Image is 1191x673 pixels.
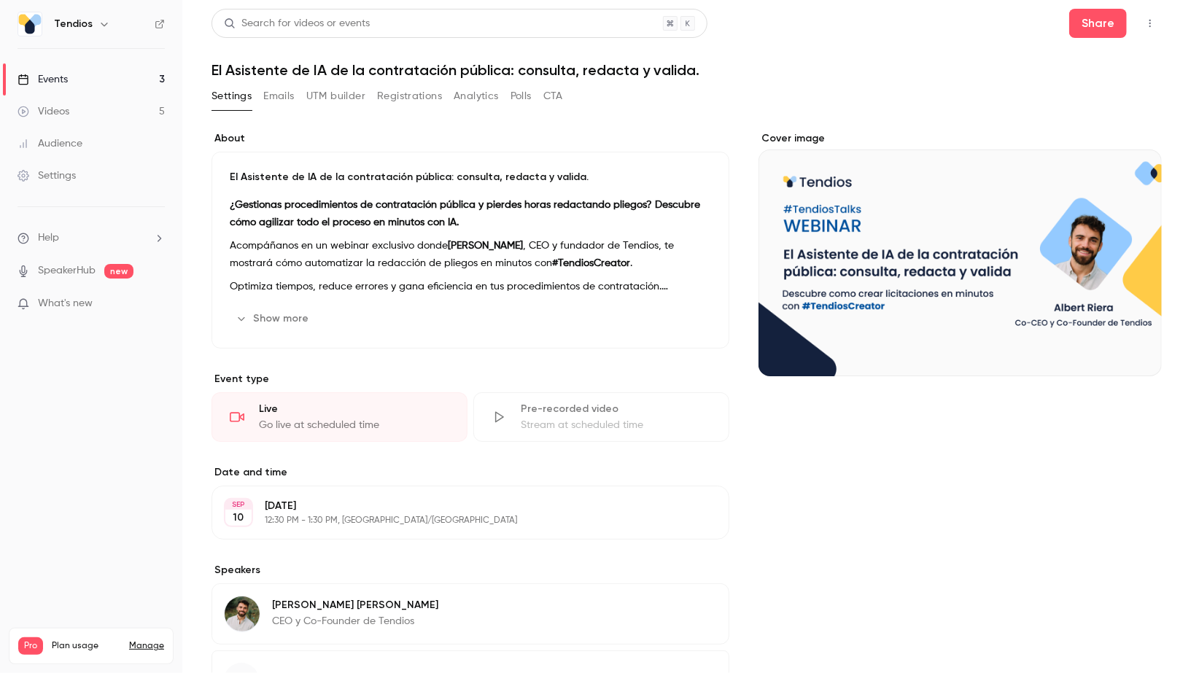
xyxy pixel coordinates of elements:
[233,510,244,525] p: 10
[54,17,93,31] h6: Tendios
[1069,9,1127,38] button: Share
[473,392,729,442] div: Pre-recorded videoStream at scheduled time
[552,258,630,268] strong: #TendiosCreator
[38,296,93,311] span: What's new
[521,402,711,416] div: Pre-recorded video
[18,230,165,246] li: help-dropdown-opener
[104,264,133,279] span: new
[38,230,59,246] span: Help
[759,131,1162,376] section: Cover image
[52,640,120,652] span: Plan usage
[230,200,700,227] strong: ¿Gestionas procedimientos de contratación pública y pierdes horas redactando pliegos? Descubre có...
[265,515,652,526] p: 12:30 PM - 1:30 PM, [GEOGRAPHIC_DATA]/[GEOGRAPHIC_DATA]
[448,241,523,251] strong: [PERSON_NAME]
[212,465,729,480] label: Date and time
[18,637,43,655] span: Pro
[259,402,449,416] div: Live
[212,583,729,645] div: Albert Riera[PERSON_NAME] [PERSON_NAME]CEO y Co-Founder de Tendios
[212,563,729,577] label: Speakers
[225,596,260,631] img: Albert Riera
[212,131,729,146] label: About
[259,418,449,432] div: Go live at scheduled time
[230,170,711,184] p: El Asistente de IA de la contratación pública: consulta, redacta y valida.
[454,85,499,108] button: Analytics
[306,85,365,108] button: UTM builder
[225,499,252,510] div: SEP
[759,131,1162,146] label: Cover image
[263,85,294,108] button: Emails
[212,61,1162,79] h1: El Asistente de IA de la contratación pública: consulta, redacta y valida.
[224,16,370,31] div: Search for videos or events
[543,85,563,108] button: CTA
[272,614,438,629] p: CEO y Co-Founder de Tendios
[265,499,652,513] p: [DATE]
[230,237,711,272] p: Acompáñanos en un webinar exclusivo donde , CEO y fundador de Tendios, te mostrará cómo automatiz...
[18,168,76,183] div: Settings
[129,640,164,652] a: Manage
[18,136,82,151] div: Audience
[230,307,317,330] button: Show more
[212,372,729,386] p: Event type
[18,104,69,119] div: Videos
[212,85,252,108] button: Settings
[18,12,42,36] img: Tendios
[511,85,532,108] button: Polls
[38,263,96,279] a: SpeakerHub
[377,85,442,108] button: Registrations
[230,278,711,295] p: Optimiza tiempos, reduce errores y gana eficiencia en tus procedimientos de contratación.
[272,598,438,612] p: [PERSON_NAME] [PERSON_NAME]
[521,418,711,432] div: Stream at scheduled time
[212,392,468,442] div: LiveGo live at scheduled time
[18,72,68,87] div: Events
